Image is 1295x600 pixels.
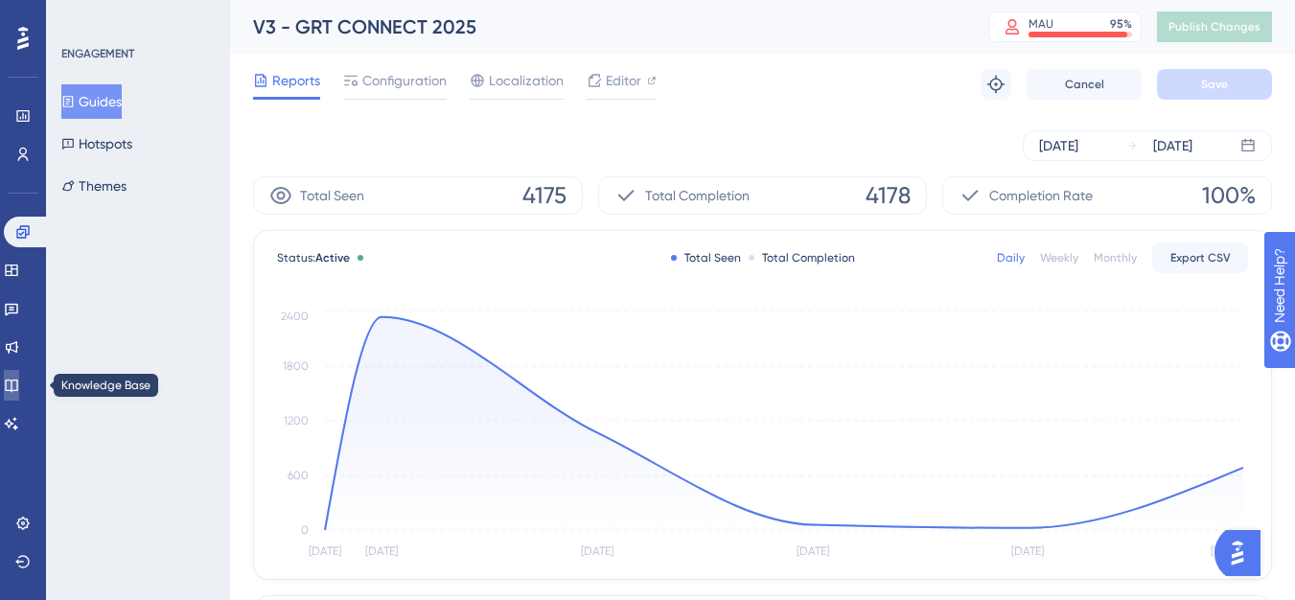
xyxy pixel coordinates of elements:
span: Publish Changes [1168,19,1260,35]
span: Total Seen [300,184,364,207]
span: 100% [1202,180,1256,211]
span: Configuration [362,69,447,92]
tspan: 1200 [284,414,309,427]
div: 95 % [1110,16,1132,32]
span: Reports [272,69,320,92]
tspan: [DATE] [1211,544,1243,558]
div: ENGAGEMENT [61,46,134,61]
button: Hotspots [61,127,132,161]
div: Weekly [1040,250,1078,265]
button: Save [1157,69,1272,100]
div: V3 - GRT CONNECT 2025 [253,13,940,40]
iframe: UserGuiding AI Assistant Launcher [1214,524,1272,582]
div: Daily [997,250,1025,265]
div: MAU [1029,16,1053,32]
div: [DATE] [1039,134,1078,157]
tspan: [DATE] [309,544,341,558]
span: Save [1201,77,1228,92]
span: Need Help? [45,5,120,28]
tspan: 1800 [283,359,309,373]
div: Monthly [1094,250,1137,265]
tspan: [DATE] [365,544,398,558]
span: Total Completion [645,184,750,207]
tspan: [DATE] [797,544,829,558]
div: [DATE] [1153,134,1192,157]
span: Status: [277,250,350,265]
tspan: [DATE] [581,544,613,558]
div: Total Seen [671,250,741,265]
tspan: 2400 [281,310,309,323]
button: Publish Changes [1157,12,1272,42]
div: Total Completion [749,250,855,265]
span: 4178 [866,180,911,211]
span: Cancel [1065,77,1104,92]
tspan: 600 [288,469,309,482]
span: Localization [489,69,564,92]
span: Active [315,251,350,265]
button: Export CSV [1152,242,1248,273]
span: Completion Rate [989,184,1093,207]
tspan: 0 [301,523,309,537]
button: Guides [61,84,122,119]
button: Themes [61,169,127,203]
button: Cancel [1027,69,1142,100]
tspan: [DATE] [1011,544,1044,558]
span: Export CSV [1170,250,1231,265]
span: 4175 [522,180,567,211]
span: Editor [606,69,641,92]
